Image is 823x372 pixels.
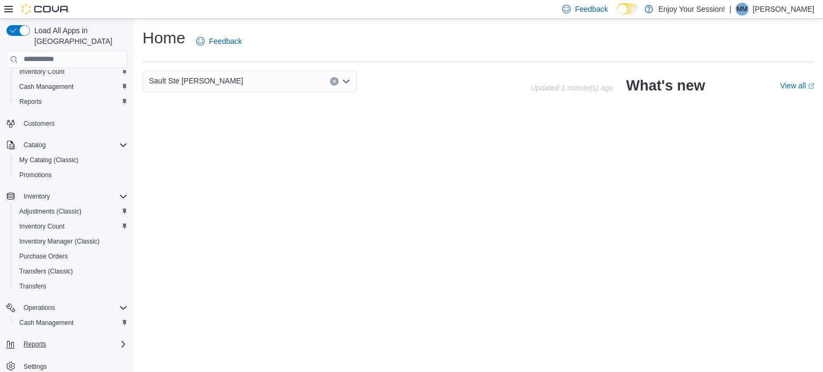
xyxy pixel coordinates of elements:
button: Transfers (Classic) [11,264,132,279]
span: Inventory [24,192,50,201]
button: Purchase Orders [11,249,132,264]
button: Open list of options [342,77,350,86]
a: Inventory Count [15,65,69,78]
span: Cash Management [19,318,73,327]
span: Reports [19,97,42,106]
p: | [729,3,731,16]
button: Reports [2,337,132,352]
a: Purchase Orders [15,250,72,263]
span: Reports [24,340,46,348]
span: Reports [15,95,128,108]
h1: Home [143,27,185,49]
span: Transfers (Classic) [15,265,128,278]
span: Promotions [15,169,128,181]
span: Transfers [19,282,46,291]
button: Customers [2,116,132,131]
a: Inventory Count [15,220,69,233]
button: Adjustments (Classic) [11,204,132,219]
a: Customers [19,117,59,130]
span: Feedback [575,4,608,14]
span: Customers [24,119,55,128]
p: [PERSON_NAME] [753,3,814,16]
span: My Catalog (Classic) [19,156,79,164]
span: Cash Management [15,80,128,93]
p: Updated 1 minute(s) ago [530,83,613,92]
span: Cash Management [19,82,73,91]
a: Feedback [192,31,246,52]
h2: What's new [626,77,705,94]
span: Load All Apps in [GEOGRAPHIC_DATA] [30,25,128,47]
button: Reports [11,94,132,109]
p: Enjoy Your Session! [659,3,725,16]
span: Transfers (Classic) [19,267,73,276]
span: MM [737,3,747,16]
button: Inventory Manager (Classic) [11,234,132,249]
span: Inventory Count [15,65,128,78]
button: My Catalog (Classic) [11,153,132,168]
span: Sault Ste [PERSON_NAME] [149,74,243,87]
button: Inventory [2,189,132,204]
span: Operations [19,301,128,314]
span: Operations [24,303,55,312]
span: Purchase Orders [15,250,128,263]
button: Inventory Count [11,219,132,234]
span: Promotions [19,171,52,179]
a: Inventory Manager (Classic) [15,235,104,248]
span: Adjustments (Classic) [19,207,81,216]
button: Promotions [11,168,132,183]
span: My Catalog (Classic) [15,154,128,166]
button: Inventory [19,190,54,203]
svg: External link [808,83,814,89]
span: Settings [24,362,47,371]
span: Catalog [24,141,46,149]
span: Inventory Count [19,67,65,76]
span: Inventory Manager (Classic) [15,235,128,248]
a: Adjustments (Classic) [15,205,86,218]
span: Purchase Orders [19,252,68,261]
input: Dark Mode [617,3,639,14]
a: Promotions [15,169,56,181]
button: Clear input [330,77,339,86]
a: Cash Management [15,80,78,93]
a: Transfers [15,280,50,293]
span: Inventory Count [15,220,128,233]
span: Adjustments (Classic) [15,205,128,218]
a: Transfers (Classic) [15,265,77,278]
a: My Catalog (Classic) [15,154,83,166]
button: Cash Management [11,79,132,94]
span: Inventory [19,190,128,203]
button: Inventory Count [11,64,132,79]
button: Operations [19,301,59,314]
button: Catalog [19,139,50,151]
a: Reports [15,95,46,108]
span: Feedback [209,36,242,47]
span: Transfers [15,280,128,293]
span: Inventory Count [19,222,65,231]
span: Reports [19,338,128,351]
a: Cash Management [15,316,78,329]
img: Cova [21,4,70,14]
button: Catalog [2,138,132,153]
button: Cash Management [11,315,132,330]
span: Customers [19,117,128,130]
span: Cash Management [15,316,128,329]
button: Transfers [11,279,132,294]
button: Operations [2,300,132,315]
div: Meghan Monk [736,3,749,16]
span: Inventory Manager (Classic) [19,237,100,246]
a: View allExternal link [780,81,814,90]
span: Catalog [19,139,128,151]
button: Reports [19,338,50,351]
